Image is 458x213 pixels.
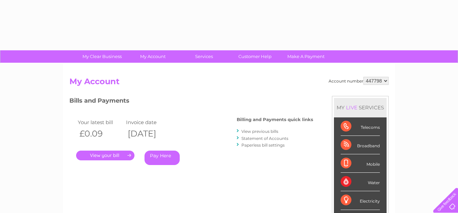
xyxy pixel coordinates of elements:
[341,117,380,136] div: Telecoms
[241,129,278,134] a: View previous bills
[329,77,389,85] div: Account number
[334,98,387,117] div: MY SERVICES
[125,50,181,63] a: My Account
[345,104,359,111] div: LIVE
[241,143,285,148] a: Paperless bill settings
[124,118,173,127] td: Invoice date
[237,117,313,122] h4: Billing and Payments quick links
[76,118,124,127] td: Your latest bill
[74,50,130,63] a: My Clear Business
[176,50,232,63] a: Services
[76,151,134,160] a: .
[341,136,380,154] div: Broadband
[241,136,288,141] a: Statement of Accounts
[341,191,380,210] div: Electricity
[76,127,124,141] th: £0.09
[341,154,380,173] div: Mobile
[124,127,173,141] th: [DATE]
[69,96,313,108] h3: Bills and Payments
[278,50,334,63] a: Make A Payment
[69,77,389,90] h2: My Account
[145,151,180,165] a: Pay Here
[227,50,283,63] a: Customer Help
[341,173,380,191] div: Water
